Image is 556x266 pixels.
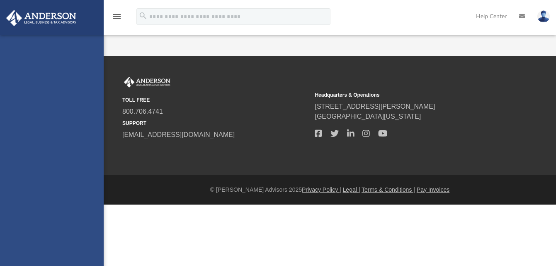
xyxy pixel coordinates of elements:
a: [STREET_ADDRESS][PERSON_NAME] [315,103,435,110]
a: [EMAIL_ADDRESS][DOMAIN_NAME] [122,131,235,138]
small: Headquarters & Operations [315,91,501,99]
a: Terms & Conditions | [362,186,415,193]
a: Pay Invoices [417,186,449,193]
a: 800.706.4741 [122,108,163,115]
small: SUPPORT [122,120,309,127]
div: © [PERSON_NAME] Advisors 2025 [104,185,556,194]
img: Anderson Advisors Platinum Portal [4,10,79,26]
i: search [138,11,148,20]
i: menu [112,12,122,22]
a: Privacy Policy | [302,186,341,193]
img: User Pic [537,10,550,22]
small: TOLL FREE [122,96,309,104]
img: Anderson Advisors Platinum Portal [122,77,172,88]
a: [GEOGRAPHIC_DATA][US_STATE] [315,113,421,120]
a: menu [112,16,122,22]
a: Legal | [343,186,360,193]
